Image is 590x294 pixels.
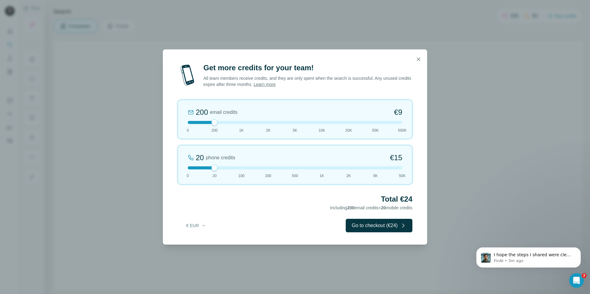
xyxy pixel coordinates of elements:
[390,153,402,163] span: €15
[319,128,325,133] span: 10K
[211,128,218,133] span: 200
[398,128,407,133] span: 500K
[203,75,412,87] p: All team members receive credits, and they are only spent when the search is successful. Any unus...
[293,128,297,133] span: 5K
[265,173,271,179] span: 200
[196,107,208,117] div: 200
[266,128,270,133] span: 2K
[346,173,351,179] span: 2K
[182,220,210,231] button: € EUR
[345,128,352,133] span: 20K
[292,173,298,179] span: 500
[373,173,378,179] span: 5K
[238,173,244,179] span: 100
[178,63,197,87] img: mobile-phone
[239,128,244,133] span: 1K
[582,273,587,278] span: 2
[320,173,324,179] span: 1K
[346,219,412,232] button: Go to checkout (€24)
[394,107,402,117] span: €9
[210,109,238,116] span: email credits
[213,173,217,179] span: 20
[187,173,189,179] span: 0
[187,128,189,133] span: 0
[381,205,386,210] span: 20
[569,273,584,288] iframe: Intercom live chat
[347,205,354,210] span: 200
[372,128,379,133] span: 50K
[206,154,235,161] span: phone credits
[178,194,412,204] h2: Total €24
[330,205,412,210] span: Including email credits + mobile credits
[399,173,405,179] span: 50K
[254,82,276,87] a: Learn more
[196,153,204,163] div: 20
[467,234,590,277] iframe: Intercom notifications message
